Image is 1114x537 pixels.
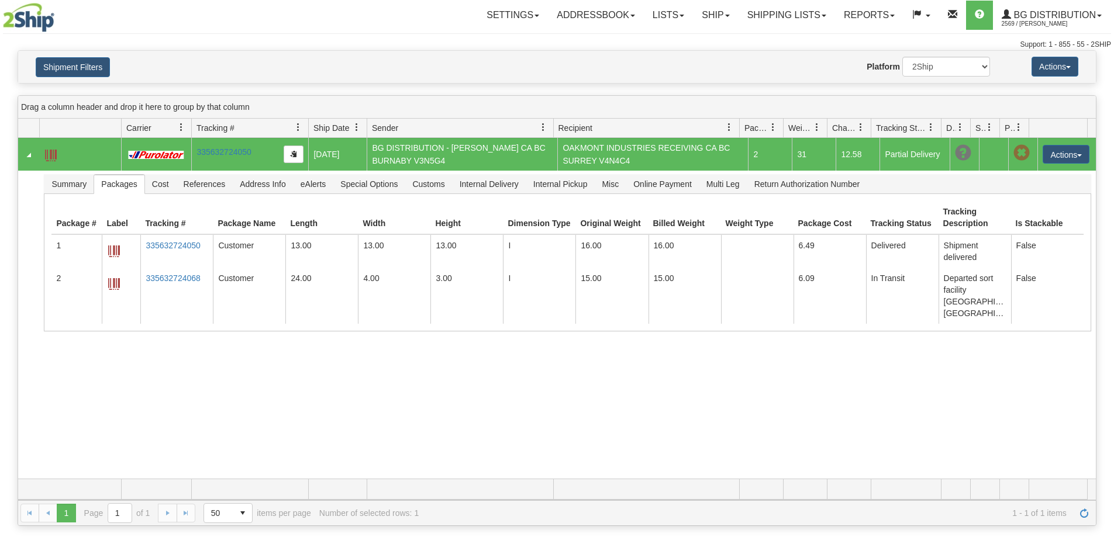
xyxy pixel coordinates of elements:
a: Recipient filter column settings [719,117,739,137]
td: 31 [792,138,836,171]
button: Copy to clipboard [284,145,303,163]
td: 6.09 [794,268,866,324]
td: 16.00 [649,235,721,268]
span: Misc [595,175,626,193]
a: 335632724068 [146,273,200,283]
span: Tracking Status [876,122,927,134]
a: Ship Date filter column settings [347,117,367,137]
td: Partial Delivery [880,138,950,171]
th: Width [358,201,430,235]
iframe: chat widget [1087,209,1113,328]
button: Shipment Filters [36,57,110,77]
span: Online Payment [626,175,699,193]
div: Number of selected rows: 1 [319,508,419,518]
a: Tracking Status filter column settings [921,117,941,137]
a: Addressbook [548,1,644,30]
span: Delivery Status [946,122,956,134]
a: Sender filter column settings [533,117,553,137]
a: Collapse [23,149,35,161]
span: BG Distribution [1011,10,1096,20]
img: 11 - Purolator [126,151,186,160]
th: Billed Weight [649,201,721,235]
span: 50 [211,507,226,519]
span: Customs [405,175,451,193]
a: BG Distribution 2569 / [PERSON_NAME] [993,1,1110,30]
span: Weight [788,122,813,134]
a: Charge filter column settings [851,117,871,137]
button: Actions [1043,145,1089,164]
span: Page 1 [57,504,75,522]
td: 1 [51,235,102,268]
td: OAKMONT INDUSTRIES RECEIVING CA BC SURREY V4N4C4 [557,138,748,171]
a: Ship [693,1,738,30]
a: Label [108,272,120,294]
span: Shipment Issues [975,122,985,134]
th: Length [285,201,358,235]
th: Label [102,201,140,235]
span: Packages [94,175,144,193]
span: Ship Date [313,122,349,134]
span: Charge [832,122,857,134]
th: Tracking Status [866,201,939,235]
td: 4.00 [358,268,430,324]
span: Carrier [126,122,151,134]
a: Label [108,240,120,261]
a: Tracking # filter column settings [288,117,308,137]
a: Reports [835,1,903,30]
td: 15.00 [649,268,721,324]
td: 13.00 [430,235,503,268]
td: 2 [51,268,102,324]
a: Delivery Status filter column settings [950,117,970,137]
th: Package Cost [794,201,866,235]
span: 1 - 1 of 1 items [427,508,1067,518]
span: Return Authorization Number [747,175,867,193]
a: Carrier filter column settings [171,117,191,137]
td: 16.00 [575,235,648,268]
span: items per page [204,503,311,523]
td: 24.00 [285,268,358,324]
div: Support: 1 - 855 - 55 - 2SHIP [3,40,1111,50]
th: Package # [51,201,102,235]
td: Customer [213,235,285,268]
th: Original Weight [575,201,648,235]
img: logo2569.jpg [3,3,54,32]
td: Shipment delivered [939,235,1011,268]
span: Sender [372,122,398,134]
a: 335632724050 [196,147,251,157]
a: Settings [478,1,548,30]
td: I [503,235,575,268]
span: 2569 / [PERSON_NAME] [1002,18,1089,30]
label: Platform [867,61,900,72]
td: 3.00 [430,268,503,324]
td: 13.00 [358,235,430,268]
th: Package Name [213,201,285,235]
td: Departed sort facility [GEOGRAPHIC_DATA], [GEOGRAPHIC_DATA] [939,268,1011,324]
span: Packages [744,122,769,134]
span: Internal Delivery [453,175,526,193]
a: Label [45,144,57,163]
span: eAlerts [294,175,333,193]
th: Is Stackable [1011,201,1084,235]
td: Delivered [866,235,939,268]
input: Page 1 [108,504,132,522]
span: Multi Leg [699,175,747,193]
span: Summary [44,175,94,193]
td: False [1011,235,1084,268]
span: Address Info [233,175,293,193]
td: 15.00 [575,268,648,324]
td: 6.49 [794,235,866,268]
span: References [177,175,233,193]
th: Tracking Description [939,201,1011,235]
td: BG DISTRIBUTION - [PERSON_NAME] CA BC BURNABY V3N5G4 [367,138,557,171]
span: Pickup Not Assigned [1013,145,1030,161]
td: 12.58 [836,138,880,171]
span: Page of 1 [84,503,150,523]
th: Weight Type [721,201,794,235]
a: 335632724050 [146,241,200,250]
button: Actions [1032,57,1078,77]
span: select [233,504,252,522]
th: Dimension Type [503,201,575,235]
td: [DATE] [308,138,367,171]
span: Unknown [955,145,971,161]
a: Pickup Status filter column settings [1009,117,1029,137]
